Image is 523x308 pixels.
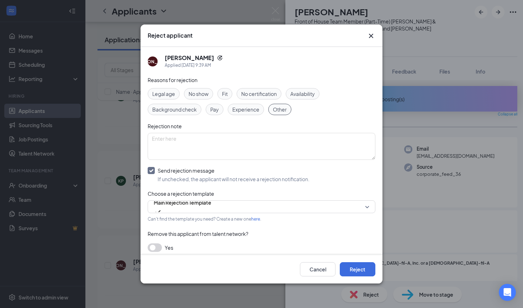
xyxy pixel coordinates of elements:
div: Applied [DATE] 9:39 AM [165,62,223,69]
span: Rejection note [148,123,182,129]
button: Reject [340,262,375,276]
svg: Reapply [217,55,223,61]
span: Fit [222,90,228,98]
div: Open Intercom Messenger [499,284,516,301]
button: Cancel [300,262,336,276]
span: Reasons for rejection [148,77,197,83]
h5: [PERSON_NAME] [165,54,214,62]
h3: Reject applicant [148,32,192,39]
a: here [251,216,260,222]
svg: Checkmark [154,208,162,216]
span: Main Rejection Template [154,197,211,208]
span: No show [189,90,208,98]
div: [PERSON_NAME] [134,59,171,65]
span: Other [273,106,287,113]
span: Can't find the template you need? Create a new one . [148,216,261,222]
svg: Cross [367,32,375,40]
span: Legal age [152,90,175,98]
span: Yes [165,243,173,252]
span: No certification [241,90,277,98]
span: Choose a rejection template [148,190,214,197]
span: Availability [290,90,315,98]
span: Pay [210,106,219,113]
button: Close [367,32,375,40]
span: Experience [232,106,259,113]
span: Background check [152,106,197,113]
span: Remove this applicant from talent network? [148,231,248,237]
